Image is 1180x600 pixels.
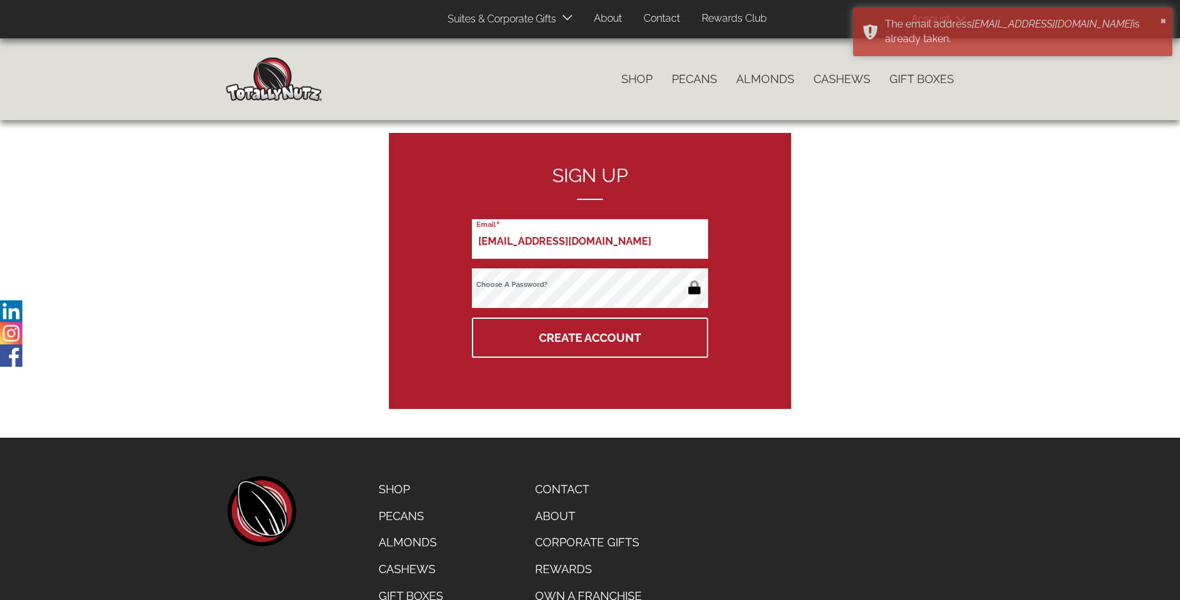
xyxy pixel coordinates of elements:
a: Almonds [727,66,804,93]
a: home [226,476,296,546]
a: Rewards Club [692,6,776,31]
button: Create Account [472,318,708,358]
a: Almonds [369,529,453,556]
a: Cashews [804,66,880,93]
a: Shop [369,476,453,503]
h2: Sign up [472,165,708,200]
a: Suites & Corporate Gifts [438,7,560,32]
a: Gift Boxes [880,66,964,93]
a: About [526,503,651,530]
a: Pecans [369,503,453,530]
img: Home [226,58,322,101]
a: Contact [526,476,651,503]
a: Shop [612,66,662,93]
a: Cashews [369,556,453,583]
a: Corporate Gifts [526,529,651,556]
div: The email address is already taken. [885,17,1156,47]
a: Rewards [526,556,651,583]
em: [EMAIL_ADDRESS][DOMAIN_NAME] [972,18,1133,30]
a: Contact [634,6,690,31]
button: × [1160,13,1167,26]
a: Pecans [662,66,727,93]
input: Email [472,219,708,259]
a: About [584,6,632,31]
